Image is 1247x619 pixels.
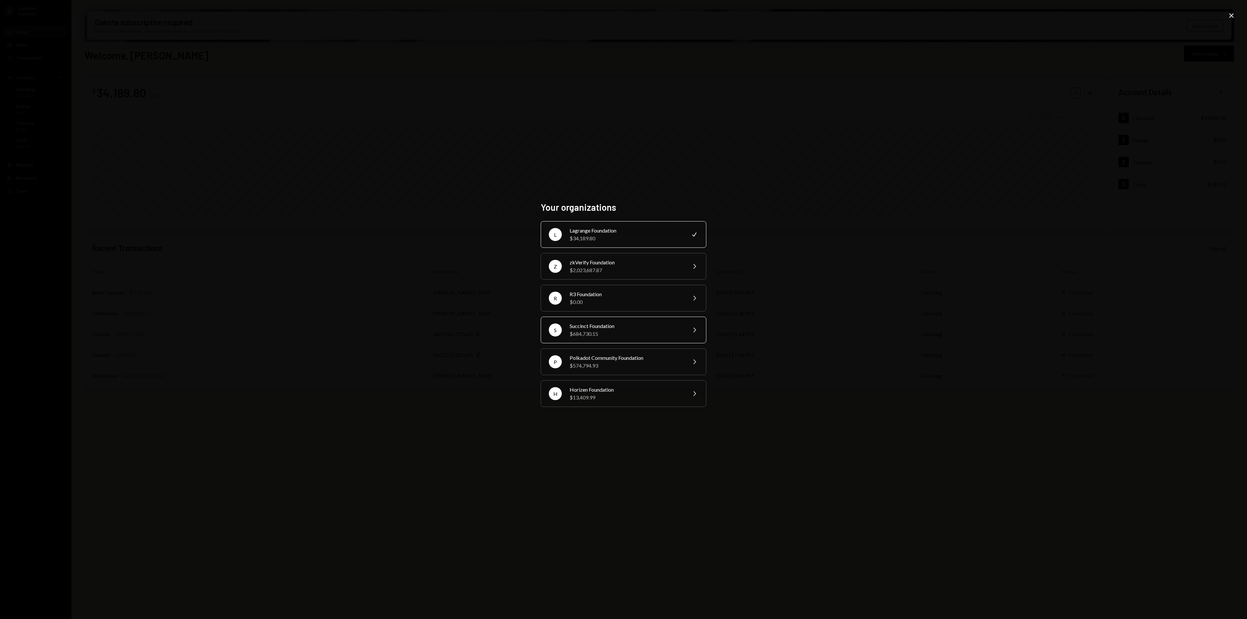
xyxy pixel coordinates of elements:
div: R [549,292,562,305]
div: $684,730.15 [570,330,683,338]
div: Polkadot Community Foundation [570,354,683,362]
div: $13,409.99 [570,394,683,401]
div: S [549,323,562,336]
div: H [549,387,562,400]
button: ZzkVerify Foundation$2,023,687.87 [541,253,706,280]
div: Lagrange Foundation [570,227,683,234]
div: P [549,355,562,368]
button: HHorizen Foundation$13,409.99 [541,380,706,407]
div: Horizen Foundation [570,386,683,394]
button: LLagrange Foundation$34,189.80 [541,221,706,248]
div: zkVerify Foundation [570,259,683,266]
div: $2,023,687.87 [570,266,683,274]
button: PPolkadot Community Foundation$574,794.93 [541,348,706,375]
button: SSuccinct Foundation$684,730.15 [541,317,706,343]
div: $574,794.93 [570,362,683,370]
h2: Your organizations [541,201,706,214]
div: $0.00 [570,298,683,306]
button: RR3 Foundation$0.00 [541,285,706,311]
div: Succinct Foundation [570,322,683,330]
div: $34,189.80 [570,234,683,242]
div: R3 Foundation [570,290,683,298]
div: L [549,228,562,241]
div: Z [549,260,562,273]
